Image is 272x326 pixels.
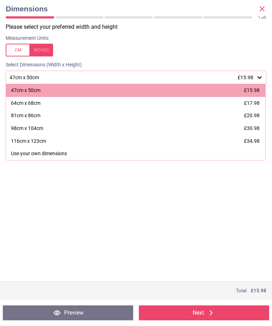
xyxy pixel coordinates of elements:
[11,87,40,94] div: 47cm x 50cm
[11,150,67,157] div: Use your own dimensions
[244,138,260,144] span: £34.98
[9,75,256,81] div: 47cm x 50cm
[3,305,133,320] button: Preview
[11,112,40,119] div: 81cm x 86cm
[6,35,49,42] label: Measurement Units
[244,87,260,93] span: £15.98
[254,288,266,293] span: 15.98
[139,305,269,320] button: Next
[244,113,260,118] span: £20.98
[11,125,43,132] div: 98cm x 104cm
[11,100,40,107] div: 64cm x 68cm
[6,287,266,294] div: Total:
[251,287,266,294] span: £
[244,100,260,106] span: £17.98
[244,125,260,131] span: £30.98
[6,4,258,14] span: Dimensions
[238,75,253,80] span: £15.98
[6,23,272,31] p: Please select your preferred width and height
[258,16,260,20] span: 1
[258,15,266,20] div: of 5
[11,138,46,145] div: 116cm x 123cm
